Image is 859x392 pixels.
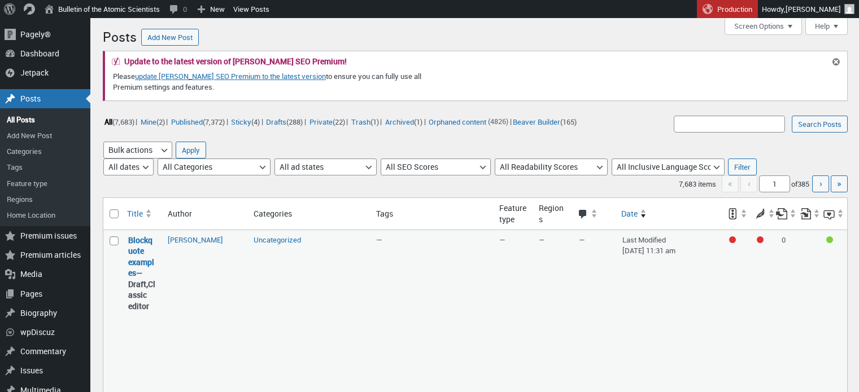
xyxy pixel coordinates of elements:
span: Classic editor [128,279,155,311]
a: Published(7,372) [169,115,226,128]
ul: | [103,114,578,129]
div: Needs improvement [757,236,764,243]
a: Archived(1) [383,115,424,128]
h2: Update to the latest version of [PERSON_NAME] SEO Premium! [124,58,347,65]
span: (22) [333,116,345,126]
input: Filter [728,158,757,175]
span: — [539,235,545,245]
a: Inclusive language score [823,204,844,224]
a: Trash(1) [350,115,380,128]
a: Uncategorized [254,235,301,245]
th: Feature type [494,198,533,230]
span: (7,372) [203,116,225,126]
li: | [265,114,306,129]
span: of [791,179,810,189]
a: Mine(2) [139,115,166,128]
span: ‹ [740,175,757,192]
span: (1) [370,116,379,126]
a: Drafts(288) [265,115,304,128]
span: Title [127,208,143,219]
li: | [308,114,348,129]
span: (7,683) [112,116,134,126]
span: › [819,177,822,190]
h1: Posts [103,24,137,48]
span: (4) [251,116,260,126]
li: | [230,114,263,129]
input: Search Posts [792,116,848,133]
input: Apply [176,142,206,158]
span: Comments [578,209,588,221]
p: Please to ensure you can fully use all Premium settings and features. [112,70,453,94]
strong: — [128,235,156,312]
span: Draft, [128,279,148,289]
span: « [722,175,739,192]
button: Help [805,18,848,35]
th: Categories [248,198,371,230]
span: » [837,177,841,190]
span: Date [621,208,638,219]
span: 7,683 items [679,179,716,189]
li: | [383,114,425,129]
a: Readability score [748,204,775,224]
span: (1) [414,116,422,126]
button: Screen Options [725,18,802,35]
a: [PERSON_NAME] [168,235,223,245]
div: Focus keyphrase not set [729,236,736,243]
a: Sticky(4) [230,115,261,128]
a: Add New Post [141,29,199,46]
th: Regions [533,198,573,230]
a: Title [123,204,162,224]
li: | [169,114,228,129]
a: Date [617,204,721,224]
li: | [103,114,137,129]
a: Private(22) [308,115,346,128]
a: Beaver Builder(165) [512,115,578,128]
span: (2) [156,116,165,126]
li: | [350,114,382,129]
span: — [499,235,505,245]
span: (165) [560,116,577,126]
li: (4826) [428,114,508,129]
a: Orphaned content [428,115,488,128]
a: Outgoing internal links [776,204,797,224]
span: — [579,235,585,245]
a: update [PERSON_NAME] SEO Premium to the latest version [135,71,326,81]
span: 385 [797,179,809,189]
li: | [139,114,168,129]
a: SEO score [721,204,748,224]
span: (288) [286,116,303,126]
a: “Blockquote examples” (Edit) [128,235,154,279]
a: All(7,683) [103,115,136,128]
span: — [376,235,382,245]
th: Tags [370,198,494,230]
span: [PERSON_NAME] [786,4,841,14]
a: Received internal links [800,204,821,224]
th: Author [162,198,248,230]
div: Good [826,236,833,243]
